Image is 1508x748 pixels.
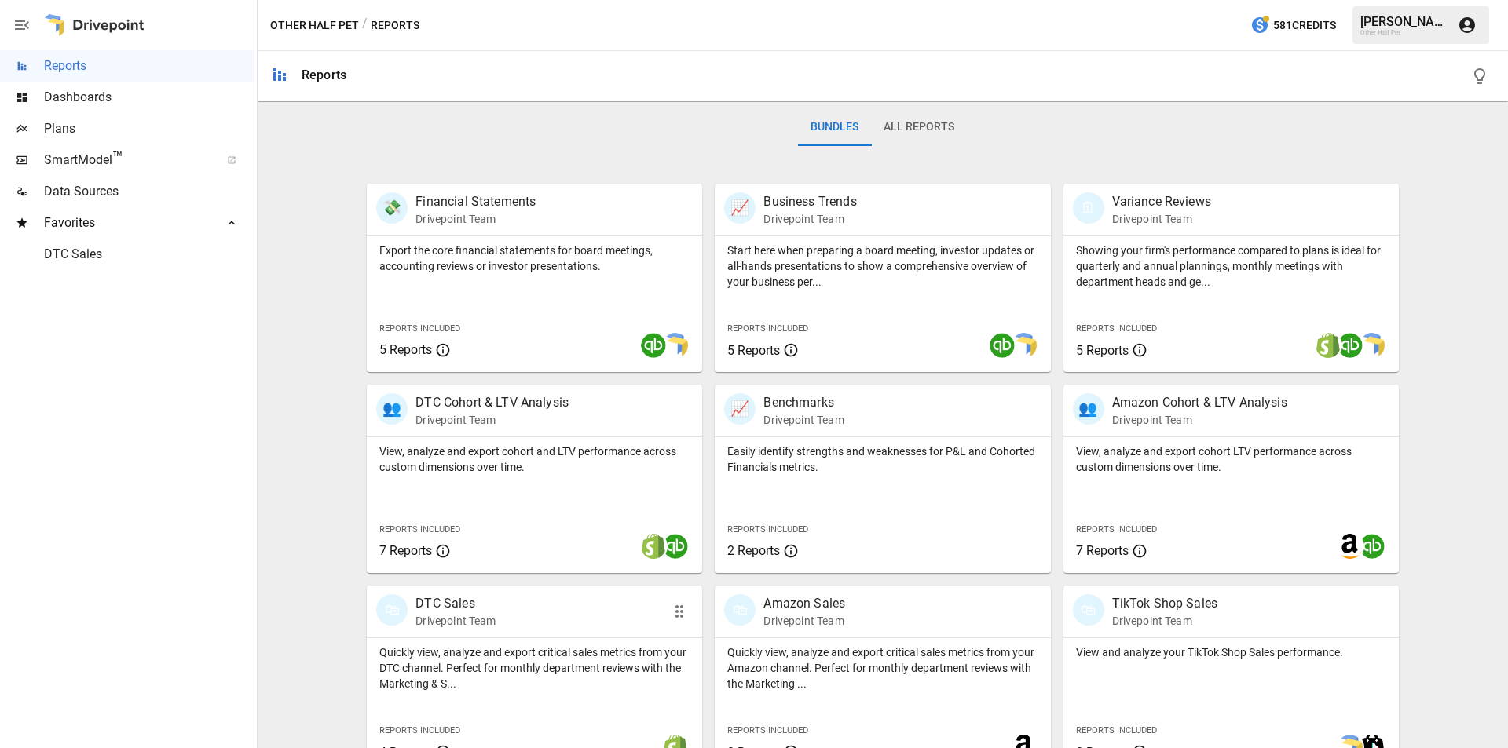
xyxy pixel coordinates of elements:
[1360,534,1385,559] img: quickbooks
[763,192,856,211] p: Business Trends
[44,151,210,170] span: SmartModel
[379,243,690,274] p: Export the core financial statements for board meetings, accounting reviews or investor presentat...
[44,88,254,107] span: Dashboards
[44,245,254,264] span: DTC Sales
[663,534,688,559] img: quickbooks
[1112,393,1287,412] p: Amazon Cohort & LTV Analysis
[379,725,460,735] span: Reports Included
[379,644,690,691] p: Quickly view, analyze and export critical sales metrics from your DTC channel. Perfect for monthl...
[1112,594,1218,613] p: TikTok Shop Sales
[1076,443,1386,475] p: View, analyze and export cohort LTV performance across custom dimensions over time.
[763,211,856,227] p: Drivepoint Team
[415,192,536,211] p: Financial Statements
[270,16,359,35] button: Other Half Pet
[1076,725,1157,735] span: Reports Included
[379,443,690,475] p: View, analyze and export cohort and LTV performance across custom dimensions over time.
[112,148,123,168] span: ™
[44,119,254,138] span: Plans
[727,725,808,735] span: Reports Included
[376,594,408,626] div: 🛍
[1112,211,1211,227] p: Drivepoint Team
[1076,323,1157,334] span: Reports Included
[1073,594,1104,626] div: 🛍
[1012,333,1037,358] img: smart model
[1076,543,1129,558] span: 7 Reports
[871,108,967,146] button: All Reports
[1073,393,1104,425] div: 👥
[1360,29,1448,36] div: Other Half Pet
[727,543,780,558] span: 2 Reports
[302,68,346,82] div: Reports
[362,16,368,35] div: /
[379,543,432,558] span: 7 Reports
[763,412,844,428] p: Drivepoint Team
[415,412,569,428] p: Drivepoint Team
[1076,243,1386,290] p: Showing your firm's performance compared to plans is ideal for quarterly and annual plannings, mo...
[1112,613,1218,629] p: Drivepoint Team
[1273,16,1336,35] span: 581 Credits
[763,393,844,412] p: Benchmarks
[724,393,756,425] div: 📈
[379,342,432,357] span: 5 Reports
[379,524,460,535] span: Reports Included
[1338,333,1363,358] img: quickbooks
[415,211,536,227] p: Drivepoint Team
[798,108,871,146] button: Bundles
[1076,343,1129,358] span: 5 Reports
[415,594,496,613] p: DTC Sales
[44,213,210,232] span: Favorites
[727,323,808,334] span: Reports Included
[990,333,1015,358] img: quickbooks
[379,323,460,334] span: Reports Included
[724,192,756,224] div: 📈
[724,594,756,626] div: 🛍
[1360,333,1385,358] img: smart model
[376,393,408,425] div: 👥
[415,613,496,629] p: Drivepoint Team
[44,182,254,201] span: Data Sources
[641,333,666,358] img: quickbooks
[641,534,666,559] img: shopify
[1076,524,1157,535] span: Reports Included
[727,524,808,535] span: Reports Included
[763,613,845,629] p: Drivepoint Team
[1244,11,1342,40] button: 581Credits
[1076,644,1386,660] p: View and analyze your TikTok Shop Sales performance.
[1360,14,1448,29] div: [PERSON_NAME]
[415,393,569,412] p: DTC Cohort & LTV Analysis
[763,594,845,613] p: Amazon Sales
[1112,192,1211,211] p: Variance Reviews
[727,644,1038,691] p: Quickly view, analyze and export critical sales metrics from your Amazon channel. Perfect for mon...
[44,57,254,75] span: Reports
[727,443,1038,475] p: Easily identify strengths and weaknesses for P&L and Cohorted Financials metrics.
[376,192,408,224] div: 💸
[1073,192,1104,224] div: 🗓
[1338,534,1363,559] img: amazon
[727,343,780,358] span: 5 Reports
[663,333,688,358] img: smart model
[1316,333,1341,358] img: shopify
[727,243,1038,290] p: Start here when preparing a board meeting, investor updates or all-hands presentations to show a ...
[1112,412,1287,428] p: Drivepoint Team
